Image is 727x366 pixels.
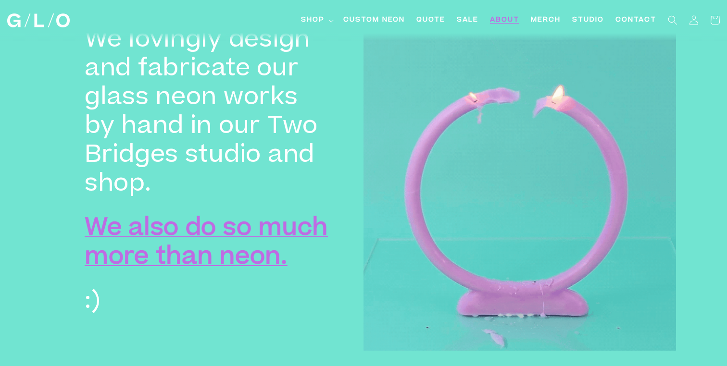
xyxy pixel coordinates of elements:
span: SALE [457,15,478,25]
a: About [484,10,525,31]
span: Merch [531,15,561,25]
a: Merch [525,10,566,31]
summary: Shop [295,10,338,31]
a: Custom Neon [338,10,411,31]
h1: We lovingly design and fabricate our glass neon works by hand in our Two Bridges studio and shop. [85,27,330,200]
a: Studio [566,10,610,31]
summary: Search [662,10,683,31]
a: We also do so much more than neon. [85,218,328,270]
span: About [490,15,519,25]
span: Custom Neon [343,15,405,25]
span: Shop [301,15,325,25]
span: Quote [416,15,445,25]
a: GLO Studio [4,10,74,31]
a: SALE [451,10,484,31]
img: GLO Studio [7,13,70,27]
a: Contact [610,10,662,31]
iframe: Chat Widget [554,232,727,366]
span: Contact [615,15,656,25]
h1: :) [85,289,330,317]
a: Quote [411,10,451,31]
span: Studio [572,15,604,25]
